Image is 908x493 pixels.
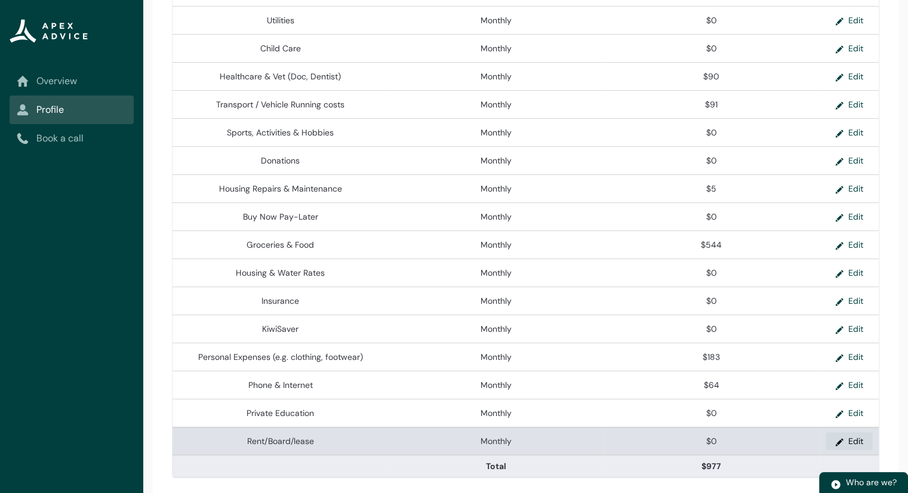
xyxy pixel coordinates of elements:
lightning-formatted-number: $0 [706,155,717,166]
button: Edit [826,376,873,394]
lightning-base-formatted-text: Buy Now Pay-Later [243,211,318,222]
lightning-formatted-number: $977 [701,461,721,472]
nav: Sub page [10,67,134,153]
lightning-formatted-number: $544 [701,239,722,250]
lightning-base-formatted-text: Transport / Vehicle Running costs [216,99,344,110]
lightning-formatted-number: $5 [706,183,716,194]
lightning-base-formatted-text: Donations [261,155,300,166]
lightning-base-formatted-text: Phone & Internet [248,380,313,390]
button: Edit [826,11,873,29]
img: play.svg [830,479,841,490]
button: Edit [826,292,873,310]
button: Edit [826,404,873,422]
lightning-base-formatted-text: Private Education [247,408,314,418]
lightning-base-formatted-text: Monthly [481,155,512,166]
lightning-base-formatted-text: Monthly [481,408,512,418]
lightning-base-formatted-text: Monthly [481,239,512,250]
lightning-formatted-number: $0 [706,267,717,278]
lightning-formatted-number: $0 [706,127,717,138]
button: Edit [826,432,873,450]
lightning-formatted-number: $0 [706,43,717,54]
lightning-formatted-number: $0 [706,408,717,418]
button: Edit [826,124,873,141]
lightning-base-formatted-text: Monthly [481,323,512,334]
lightning-base-formatted-text: Healthcare & Vet (Doc, Dentist) [220,71,341,82]
button: Edit [826,95,873,113]
lightning-base-formatted-text: Monthly [481,71,512,82]
lightning-formatted-number: $0 [706,295,717,306]
lightning-base-formatted-text: Personal Expenses (e.g. clothing, footwear) [198,352,363,362]
lightning-base-formatted-text: Monthly [481,436,512,446]
button: Edit [826,39,873,57]
lightning-base-formatted-text: Monthly [481,99,512,110]
lightning-base-formatted-text: Sports, Activities & Hobbies [227,127,334,138]
lightning-formatted-number: $0 [706,15,717,26]
lightning-base-formatted-text: Monthly [481,211,512,222]
lightning-base-formatted-text: Groceries & Food [247,239,314,250]
a: Profile [17,103,127,117]
lightning-formatted-number: $0 [706,323,717,334]
lightning-formatted-number: $0 [706,436,717,446]
lightning-base-formatted-text: Monthly [481,127,512,138]
lightning-base-formatted-text: Monthly [481,380,512,390]
button: Edit [826,264,873,282]
button: Edit [826,320,873,338]
lightning-base-formatted-text: Monthly [481,43,512,54]
lightning-base-formatted-text: Housing & Water Rates [236,267,325,278]
button: Edit [826,152,873,170]
lightning-base-formatted-text: Insurance [261,295,299,306]
lightning-base-formatted-text: Total [486,461,506,472]
lightning-base-formatted-text: Rent/Board/lease [247,436,314,446]
lightning-base-formatted-text: Monthly [481,267,512,278]
lightning-formatted-number: $183 [703,352,720,362]
lightning-formatted-number: $64 [704,380,719,390]
lightning-formatted-number: $90 [703,71,719,82]
a: Book a call [17,131,127,146]
button: Edit [826,236,873,254]
button: Edit [826,67,873,85]
lightning-base-formatted-text: KiwiSaver [262,323,298,334]
lightning-base-formatted-text: Utilities [267,15,294,26]
lightning-formatted-number: $0 [706,211,717,222]
button: Edit [826,208,873,226]
lightning-formatted-number: $91 [705,99,718,110]
button: Edit [826,180,873,198]
span: Who are we? [846,477,897,488]
a: Overview [17,74,127,88]
lightning-base-formatted-text: Monthly [481,15,512,26]
lightning-base-formatted-text: Child Care [260,43,301,54]
lightning-base-formatted-text: Monthly [481,295,512,306]
img: Apex Advice Group [10,19,88,43]
lightning-base-formatted-text: Housing Repairs & Maintenance [219,183,342,194]
lightning-base-formatted-text: Monthly [481,183,512,194]
button: Edit [826,348,873,366]
lightning-base-formatted-text: Monthly [481,352,512,362]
